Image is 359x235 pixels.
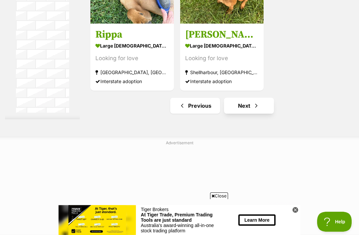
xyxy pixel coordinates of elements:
div: Australia's award-winning all-in-one stock trading platform [82,18,160,28]
strong: large [DEMOGRAPHIC_DATA] Dog [185,41,259,51]
div: Looking for love [95,54,169,63]
a: Let the good times roll [151,15,201,21]
a: Sponsored [173,10,194,14]
a: Book Now [208,10,237,21]
button: Learn More [180,9,217,20]
a: Rippa large [DEMOGRAPHIC_DATA] Dog Looking for love [GEOGRAPHIC_DATA], [GEOGRAPHIC_DATA] Intersta... [90,24,174,91]
a: image [0,0,242,30]
a: Next page [224,98,274,114]
strong: [GEOGRAPHIC_DATA], [GEOGRAPHIC_DATA] [95,68,169,77]
strong: large [DEMOGRAPHIC_DATA] Dog [95,41,169,51]
div: Tiger Brokers [82,2,160,7]
strong: Shellharbour, [GEOGRAPHIC_DATA] [185,68,259,77]
span: Book Now [211,13,234,18]
div: Looking for love [185,54,259,63]
span: Close [210,192,228,199]
h3: [PERSON_NAME] [185,29,259,41]
div: Interstate adoption [95,77,169,86]
a: [PERSON_NAME] large [DEMOGRAPHIC_DATA] Dog Looking for love Shellharbour, [GEOGRAPHIC_DATA] Inter... [180,24,264,91]
iframe: Advertisement [59,202,300,232]
h3: Rippa [95,29,169,41]
div: Interstate adoption [185,77,259,86]
div: At Tiger Trade, Premium Trading Tools are just standard [82,7,160,18]
nav: Pagination [90,98,354,114]
iframe: Advertisement [18,148,341,231]
a: Zone Bowling [151,10,173,14]
a: Previous page [170,98,220,114]
iframe: Help Scout Beacon - Open [317,212,352,232]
